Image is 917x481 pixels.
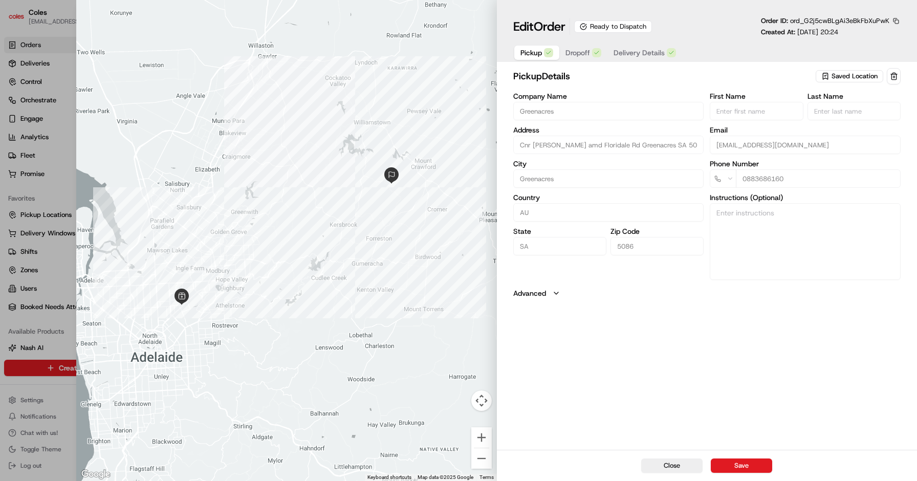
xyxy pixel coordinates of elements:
[79,468,113,481] a: Open this area in Google Maps (opens a new window)
[641,458,703,473] button: Close
[534,18,565,35] span: Order
[513,228,606,235] label: State
[513,102,704,120] input: Enter company name
[513,288,546,298] label: Advanced
[574,20,652,33] div: Ready to Dispatch
[761,16,889,26] p: Order ID:
[27,66,184,77] input: Got a question? Start typing here...
[807,93,901,100] label: Last Name
[6,144,82,163] a: 📗Knowledge Base
[471,390,492,411] button: Map camera controls
[20,148,78,159] span: Knowledge Base
[710,102,803,120] input: Enter first name
[82,144,168,163] a: 💻API Documentation
[832,72,878,81] span: Saved Location
[72,173,124,181] a: Powered byPylon
[479,474,494,480] a: Terms (opens in new tab)
[711,458,772,473] button: Save
[513,203,704,222] input: Enter country
[513,288,901,298] button: Advanced
[471,427,492,448] button: Zoom in
[736,169,901,188] input: Enter phone number
[816,69,885,83] button: Saved Location
[565,48,590,58] span: Dropoff
[513,169,704,188] input: Enter city
[10,41,186,57] p: Welcome 👋
[471,448,492,469] button: Zoom out
[610,237,704,255] input: Enter zip code
[710,136,901,154] input: Enter email
[97,148,164,159] span: API Documentation
[513,93,704,100] label: Company Name
[807,102,901,120] input: Enter last name
[367,474,411,481] button: Keyboard shortcuts
[710,126,901,134] label: Email
[10,10,31,31] img: Nash
[86,149,95,158] div: 💻
[710,160,901,167] label: Phone Number
[513,160,704,167] label: City
[710,194,901,201] label: Instructions (Optional)
[513,237,606,255] input: Enter state
[761,28,838,37] p: Created At:
[513,126,704,134] label: Address
[10,149,18,158] div: 📗
[790,16,889,25] span: ord_G2j5cwBLgAi3eBkFbXuPwK
[710,93,803,100] label: First Name
[520,48,542,58] span: Pickup
[614,48,665,58] span: Delivery Details
[610,228,704,235] label: Zip Code
[35,108,129,116] div: We're available if you need us!
[513,194,704,201] label: Country
[35,98,168,108] div: Start new chat
[10,98,29,116] img: 1736555255976-a54dd68f-1ca7-489b-9aae-adbdc363a1c4
[513,136,704,154] input: Floriedale Rd & Muller Rd, Greenacres SA 5086, Australia
[102,173,124,181] span: Pylon
[513,18,565,35] h1: Edit
[513,69,814,83] h2: pickup Details
[79,468,113,481] img: Google
[797,28,838,36] span: [DATE] 20:24
[174,101,186,113] button: Start new chat
[418,474,473,480] span: Map data ©2025 Google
